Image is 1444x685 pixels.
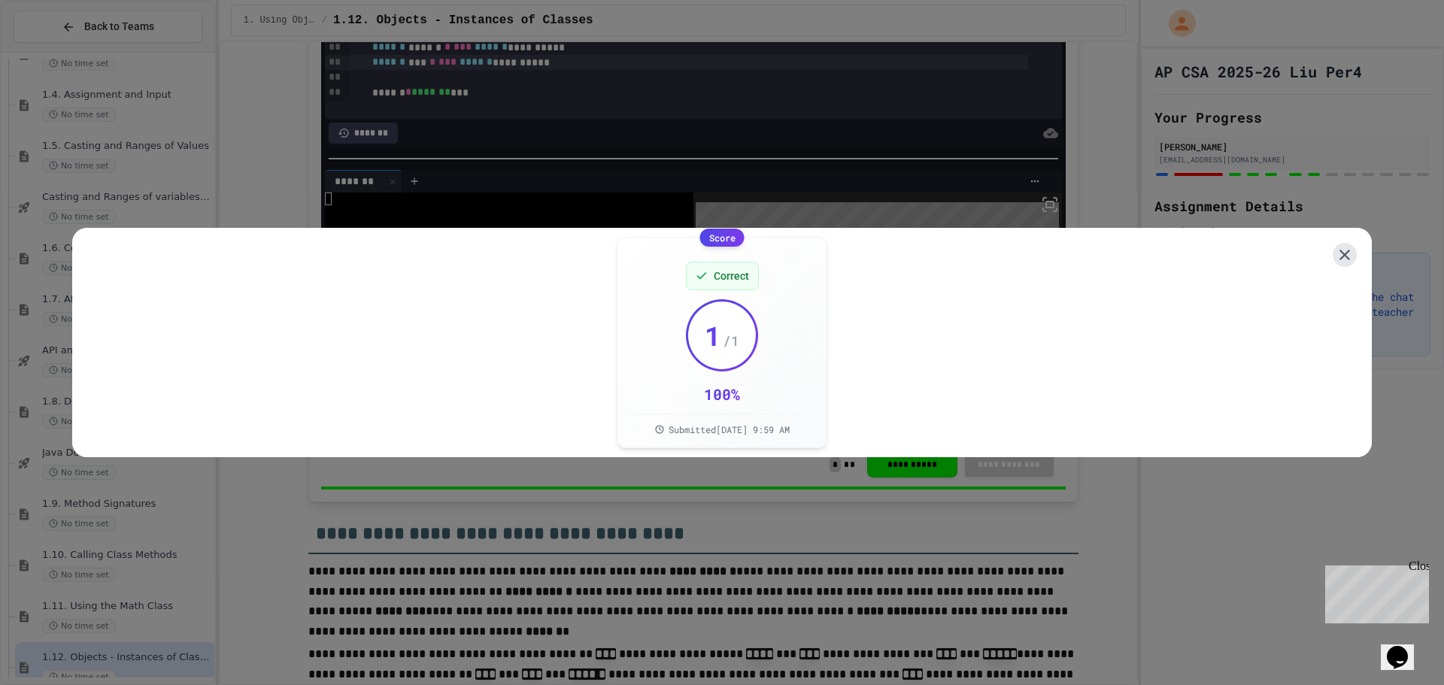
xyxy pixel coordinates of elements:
[700,229,745,247] div: Score
[1381,625,1429,670] iframe: chat widget
[1319,559,1429,623] iframe: chat widget
[704,383,740,405] div: 100 %
[669,423,790,435] span: Submitted [DATE] 9:59 AM
[723,330,739,351] span: / 1
[705,320,721,350] span: 1
[6,6,104,95] div: Chat with us now!Close
[714,268,749,283] span: Correct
